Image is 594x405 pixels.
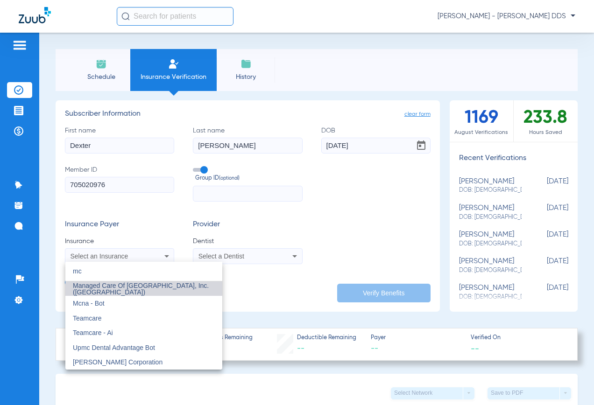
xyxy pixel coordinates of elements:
input: dropdown search [65,262,222,281]
span: [PERSON_NAME] Corporation [73,358,163,366]
span: Teamcare [73,314,101,322]
span: Managed Care Of [GEOGRAPHIC_DATA], Inc. ([GEOGRAPHIC_DATA]) [73,282,209,296]
span: Teamcare - Ai [73,329,113,336]
span: Mcna - Bot [73,300,105,307]
iframe: Chat Widget [547,360,594,405]
span: Upmc Dental Advantage Bot [73,344,155,351]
